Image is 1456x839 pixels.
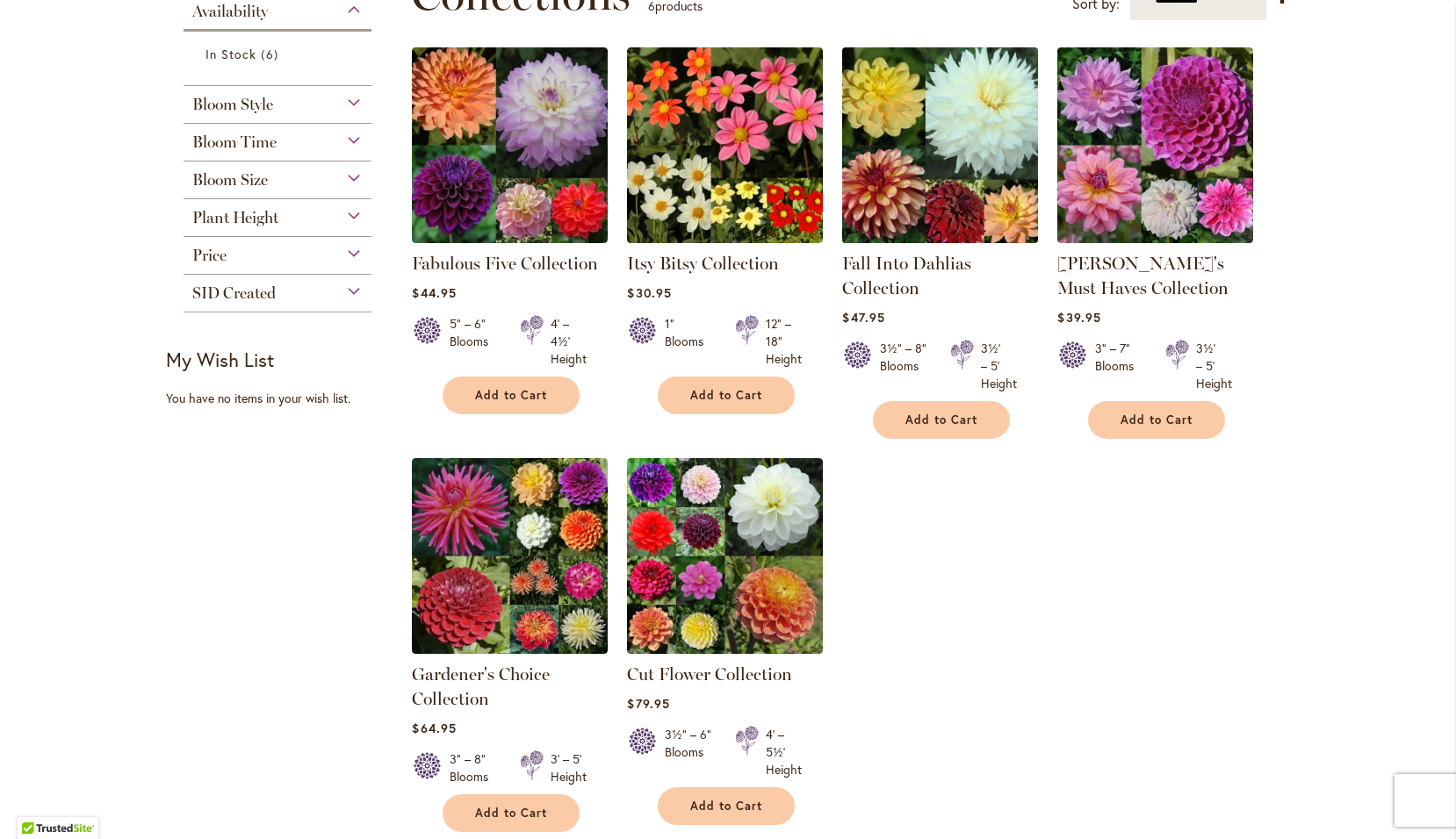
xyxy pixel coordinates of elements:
span: $47.95 [842,309,884,326]
a: Itsy Bitsy Collection [627,253,779,274]
a: Itsy Bitsy Collection [627,230,823,247]
span: $39.95 [1057,309,1100,326]
span: Plant Height [192,208,278,227]
span: Bloom Time [192,133,277,152]
a: Heather's Must Haves Collection [1057,230,1253,247]
span: $79.95 [627,695,669,712]
a: Cut Flower Collection [627,663,792,685]
div: 3½" – 8" Blooms [880,340,929,392]
div: 12" – 18" Height [766,315,802,368]
span: Add to Cart [475,806,547,821]
img: Gardener's Choice Collection [412,458,608,654]
span: $30.95 [627,284,671,301]
div: 4' – 4½' Height [551,315,587,368]
img: CUT FLOWER COLLECTION [627,458,823,654]
button: Add to Cart [873,401,1010,439]
div: 3" – 7" Blooms [1095,340,1144,392]
div: 3½" – 6" Blooms [665,726,714,778]
span: Add to Cart [475,388,547,403]
div: You have no items in your wish list. [166,390,400,407]
button: Add to Cart [443,794,580,832]
div: 4' – 5½' Height [766,726,802,778]
img: Fabulous Five Collection [412,47,608,243]
span: $44.95 [412,284,456,301]
a: Fall Into Dahlias Collection [842,230,1038,247]
span: Availability [192,2,268,21]
div: 3½' – 5' Height [981,340,1017,392]
button: Add to Cart [1088,401,1225,439]
div: 1" Blooms [665,315,714,368]
div: 3½' – 5' Height [1196,340,1232,392]
span: SID Created [192,283,276,303]
a: Gardener's Choice Collection [412,641,608,657]
img: Fall Into Dahlias Collection [838,42,1043,247]
span: Bloom Style [192,95,273,114]
span: In Stock [205,46,256,62]
div: 3' – 5' Height [551,750,587,785]
a: Fabulous Five Collection [412,253,598,274]
a: CUT FLOWER COLLECTION [627,641,823,657]
span: Add to Cart [905,412,977,427]
div: 3" – 8" Blooms [450,750,499,785]
span: Add to Cart [690,799,762,814]
span: Bloom Size [192,170,268,190]
button: Add to Cart [443,376,580,414]
a: Gardener's Choice Collection [412,663,550,709]
span: Add to Cart [1121,412,1193,427]
a: [PERSON_NAME]'s Must Haves Collection [1057,253,1229,298]
a: Fabulous Five Collection [412,230,608,247]
a: Fall Into Dahlias Collection [842,253,971,298]
button: Add to Cart [658,787,795,825]
strong: My Wish List [166,347,274,372]
div: 5" – 6" Blooms [450,315,499,368]
span: 6 [261,45,282,63]
span: $64.95 [412,720,456,736]
button: Add to Cart [658,376,795,414]
span: Add to Cart [690,388,762,403]
a: In Stock 6 [205,45,354,63]
img: Itsy Bitsy Collection [627,47,823,243]
img: Heather's Must Haves Collection [1057,47,1253,243]
span: Price [192,246,227,265]
iframe: Launch Accessibility Center [13,777,62,826]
